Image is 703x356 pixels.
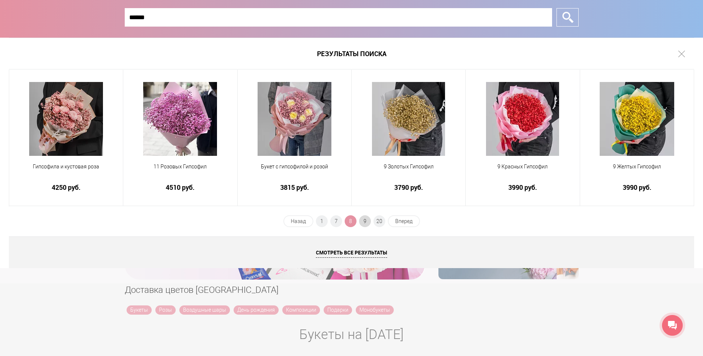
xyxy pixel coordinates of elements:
a: 4510 руб. [128,184,232,191]
img: Букет с гипсофилой и розой [258,82,331,156]
a: 11 Розовых Гипсофил [128,163,232,179]
span: 8 [345,215,356,227]
a: Гипсофила и кустовая роза [14,163,118,179]
a: Смотреть все результаты [9,236,694,268]
a: 3815 руб. [242,184,347,191]
a: Букет с гипсофилой и розой [242,163,347,179]
img: Гипсофила и кустовая роза [29,82,103,156]
span: Гипсофила и кустовая роза [14,163,118,171]
span: 9 Красных Гипсофил [471,163,575,171]
a: 9 Золотых Гипсофил [356,163,461,179]
span: 9 Золотых Гипсофил [356,163,461,171]
a: 9 Желтых Гипсофил [585,163,689,179]
span: Букет с гипсофилой и розой [242,163,347,171]
a: Назад [283,215,313,227]
img: 9 Красных Гипсофил [486,82,559,156]
a: 9 [359,215,371,227]
a: 9 Красных Гипсофил [471,163,575,179]
span: Смотреть все результаты [316,249,387,258]
a: 7 [330,215,342,227]
a: Вперед [388,215,420,227]
span: 11 Розовых Гипсофил [128,163,232,171]
a: 20 [373,215,385,227]
img: 9 Золотых Гипсофил [372,82,445,156]
span: 9 Желтых Гипсофил [585,163,689,171]
a: 3790 руб. [356,184,461,191]
img: 11 Розовых Гипсофил [143,82,217,156]
img: 9 Желтых Гипсофил [600,82,674,156]
h1: Результаты поиска [9,38,694,69]
a: 4250 руб. [14,184,118,191]
a: 3990 руб. [585,184,689,191]
a: 1 [316,215,328,227]
a: 3990 руб. [471,184,575,191]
